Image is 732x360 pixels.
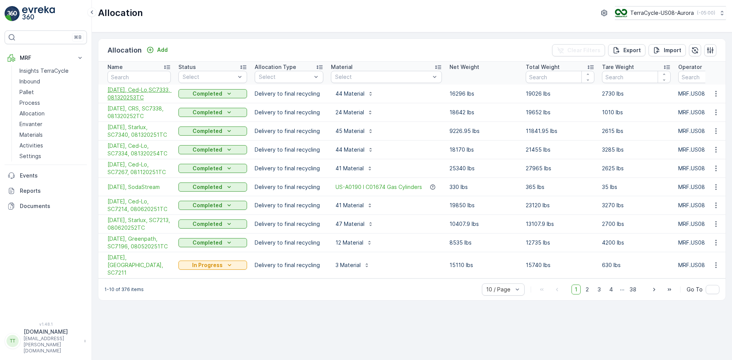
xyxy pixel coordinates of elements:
[5,198,87,214] a: Documents
[331,106,378,118] button: 24 Material
[331,199,377,211] button: 41 Material
[331,259,374,271] button: 3 Material
[5,50,87,66] button: MRF
[331,162,377,174] button: 41 Material
[19,78,40,85] p: Inbound
[178,126,247,136] button: Completed
[526,239,594,246] p: 12735 lbs
[6,335,19,347] div: TT
[108,198,171,213] span: [DATE], Ced-Lo, SC7214, 080620251TC
[335,109,364,116] p: 24 Material
[626,285,640,294] span: 38
[143,45,171,54] button: Add
[449,127,518,135] p: 9226.95 lbs
[16,140,87,151] a: Activities
[108,123,171,139] a: 08/14/25, Starlux, SC7340, 081320251TC
[449,239,518,246] p: 8535 lbs
[620,285,624,294] p: ...
[331,125,378,137] button: 45 Material
[20,187,84,195] p: Reports
[22,6,55,21] img: logo_light-DOdMpM7g.png
[335,73,430,81] p: Select
[108,216,171,232] a: 08/08/25, Starlux, SC7213, 080620252TC
[20,172,84,179] p: Events
[335,202,364,209] p: 41 Material
[526,183,594,191] p: 365 lbs
[602,127,671,135] p: 2615 lbs
[74,34,82,40] p: ⌘B
[19,120,42,128] p: Envanter
[526,63,560,71] p: Total Weight
[582,285,592,294] span: 2
[19,88,34,96] p: Pallet
[526,71,594,83] input: Search
[567,46,600,54] p: Clear Filters
[108,183,171,191] a: 08/01/25, SodaStream
[108,254,171,277] span: [DATE], [GEOGRAPHIC_DATA], SC7211
[193,183,222,191] p: Completed
[571,285,581,294] span: 1
[193,220,222,228] p: Completed
[449,220,518,228] p: 10407.9 lbs
[108,235,171,250] span: [DATE], Greenpath, SC7196, 080520251TC
[108,142,171,157] a: 08/15/25, Ced-Lo, SC7334, 081320254TC
[193,165,222,172] p: Completed
[331,144,378,156] button: 44 Material
[335,165,364,172] p: 41 Material
[526,90,594,98] p: 19026 lbs
[331,237,377,249] button: 12 Material
[608,44,645,56] button: Export
[449,109,518,116] p: 18642 lbs
[526,146,594,154] p: 21455 lbs
[16,119,87,130] a: Envanter
[192,261,223,269] p: In Progress
[24,328,80,336] p: [DOMAIN_NAME]
[526,109,594,116] p: 19652 lbs
[178,261,247,270] button: In Progress
[16,66,87,76] a: Insights TerraCycle
[5,6,20,21] img: logo
[251,196,327,215] td: Delivery to final recycling
[602,165,671,172] p: 2625 lbs
[335,90,364,98] p: 44 Material
[602,239,671,246] p: 4200 lbs
[594,285,604,294] span: 3
[108,142,171,157] span: [DATE], Ced-Lo, SC7334, 081320254TC
[664,46,681,54] p: Import
[526,220,594,228] p: 13107.9 lbs
[251,234,327,252] td: Delivery to final recycling
[108,63,123,71] p: Name
[602,183,671,191] p: 35 lbs
[193,109,222,116] p: Completed
[251,122,327,141] td: Delivery to final recycling
[449,183,518,191] p: 330 lbs
[178,164,247,173] button: Completed
[602,220,671,228] p: 2700 lbs
[526,127,594,135] p: 11841.95 lbs
[178,108,247,117] button: Completed
[178,238,247,247] button: Completed
[251,178,327,196] td: Delivery to final recycling
[335,146,364,154] p: 44 Material
[251,215,327,234] td: Delivery to final recycling
[178,182,247,192] button: Completed
[108,254,171,277] a: 08/05/25, Mid America, SC7211
[16,87,87,98] a: Pallet
[108,45,142,56] p: Allocation
[449,202,518,209] p: 19850 lbs
[108,86,171,101] span: [DATE], Ced-Lo,SC7333, 081320253TC
[335,239,363,246] p: 12 Material
[615,9,627,17] img: image_ci7OI47.png
[335,220,364,228] p: 47 Material
[157,46,168,54] p: Add
[193,90,222,98] p: Completed
[108,161,171,176] a: 08/12/25, Ced-Lo, SC7267, 081120251TC
[20,202,84,210] p: Documents
[526,202,594,209] p: 23120 lbs
[602,63,634,71] p: Tare Weight
[108,86,171,101] a: 08/18/25, Ced-Lo,SC7333, 081320253TC
[606,285,616,294] span: 4
[193,146,222,154] p: Completed
[19,131,43,139] p: Materials
[649,44,686,56] button: Import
